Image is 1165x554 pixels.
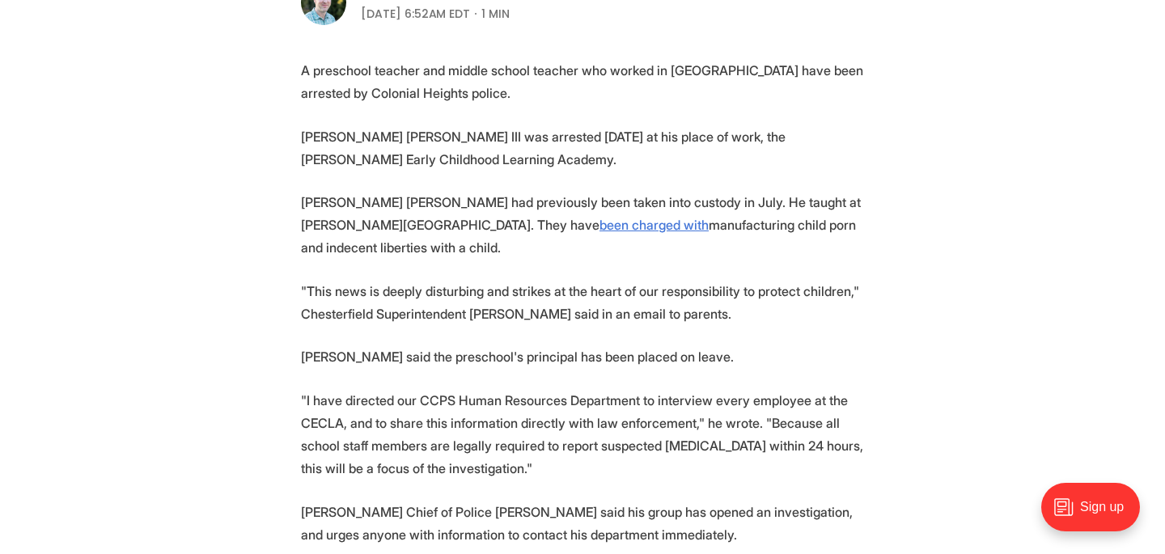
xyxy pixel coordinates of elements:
p: [PERSON_NAME] Chief of Police [PERSON_NAME] said his group has opened an investigation, and urges... [301,501,864,546]
span: 1 min [481,4,510,23]
p: [PERSON_NAME] [PERSON_NAME] had previously been taken into custody in July. He taught at [PERSON_... [301,191,864,259]
p: "This news is deeply disturbing and strikes at the heart of our responsibility to protect childre... [301,280,864,325]
p: [PERSON_NAME] said the preschool's principal has been placed on leave. [301,345,864,368]
time: [DATE] 6:52AM EDT [361,4,470,23]
p: [PERSON_NAME] [PERSON_NAME] III was arrested [DATE] at his place of work, the [PERSON_NAME] Early... [301,125,864,171]
p: "I have directed our CCPS Human Resources Department to interview every employee at the CECLA, an... [301,389,864,480]
p: A preschool teacher and middle school teacher who worked in [GEOGRAPHIC_DATA] have been arrested ... [301,59,864,104]
iframe: portal-trigger [1027,475,1165,554]
a: been charged with [599,217,709,233]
